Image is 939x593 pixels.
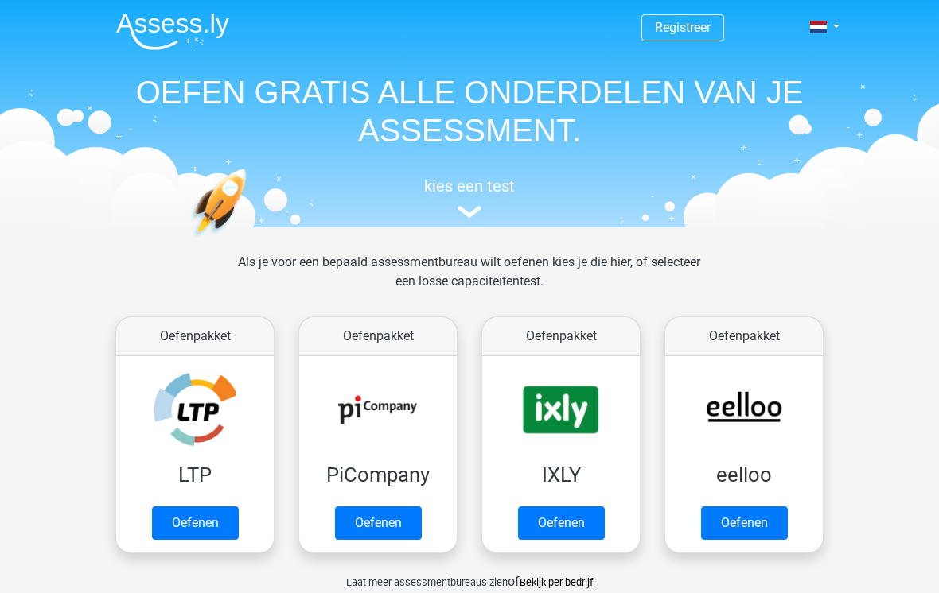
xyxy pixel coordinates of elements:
[335,506,422,540] a: Oefenen
[191,169,308,312] img: oefenen
[520,576,593,588] a: Bekijk per bedrijf
[701,506,788,540] a: Oefenen
[655,20,711,35] a: Registreer
[103,560,836,591] div: of
[103,176,836,219] a: kies een test
[116,13,229,50] img: Assessly
[103,73,836,149] h1: OEFEN GRATIS ALLE ONDERDELEN VAN JE ASSESSMENT.
[152,506,239,540] a: Oefenen
[346,576,508,588] span: Laat meer assessmentbureaus zien
[103,176,836,196] h5: kies een test
[225,253,713,310] div: Als je voor een bepaald assessmentbureau wilt oefenen kies je die hier, of selecteer een losse ca...
[518,506,605,540] a: Oefenen
[458,206,481,218] img: assessment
